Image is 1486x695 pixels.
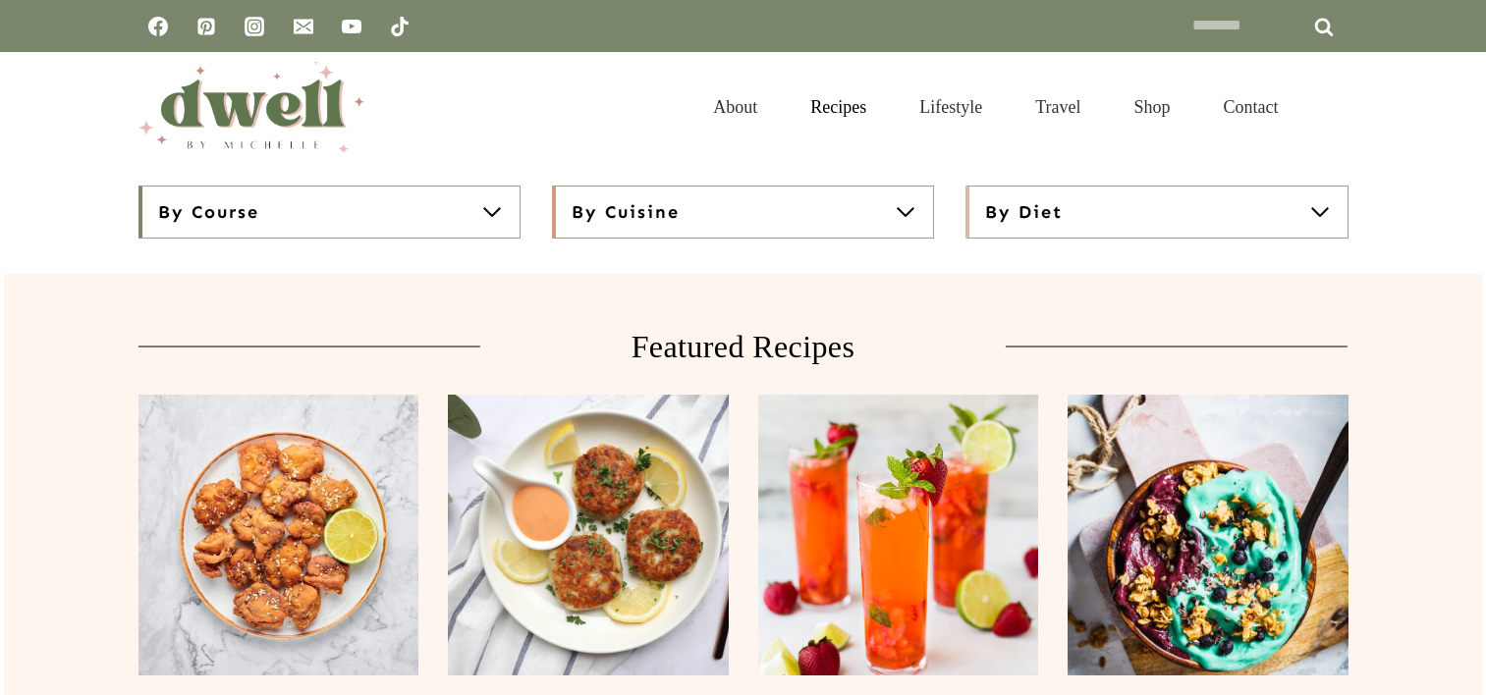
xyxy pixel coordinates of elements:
[687,73,1304,141] nav: Primary Navigation
[187,7,226,46] a: Pinterest
[332,7,371,46] a: YouTube
[1107,73,1196,141] a: Shop
[138,62,364,152] img: DWELL by michelle
[985,200,1063,224] span: By Diet
[758,395,1039,675] img: starbucks secret menu copycat recipe strawberry lemonade
[512,323,974,370] h2: Featured Recipes
[380,7,419,46] a: TikTok
[448,395,729,675] a: Read More The Best Remoulade Sauce Recipe for Crab Cakes
[235,7,274,46] a: Instagram
[687,73,784,141] a: About
[758,395,1039,675] a: Read More Copycat Starbucks Strawberry Lemonade (Secret Menu Recipe)
[1009,73,1107,141] a: Travel
[1068,395,1348,675] a: Read More Tropical Mermaid Blue Spirulina Smoothie Bowl
[552,186,934,239] button: By Cuisine
[138,186,521,239] button: By Course
[784,73,893,141] a: Recipes
[893,73,1009,141] a: Lifestyle
[448,395,729,675] img: Crab,Cake,With,Remoulade,Sauce,And,Lemon,In,A,White
[138,395,419,675] img: crispy chicken karaage on a plate and a slice of lemon
[572,200,680,224] span: By Cuisine
[1197,73,1305,141] a: Contact
[284,7,323,46] a: Email
[1315,90,1348,124] button: View Search Form
[965,186,1348,239] button: By Diet
[138,7,178,46] a: Facebook
[158,200,259,224] span: By Course
[1068,395,1348,675] img: easy breakfast blue smoothie bowl with toppings spirulina coconut bowl spoon
[138,395,419,675] a: Read More Extra Crispy Air Fryer Karaage (Japanese Fried Chicken)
